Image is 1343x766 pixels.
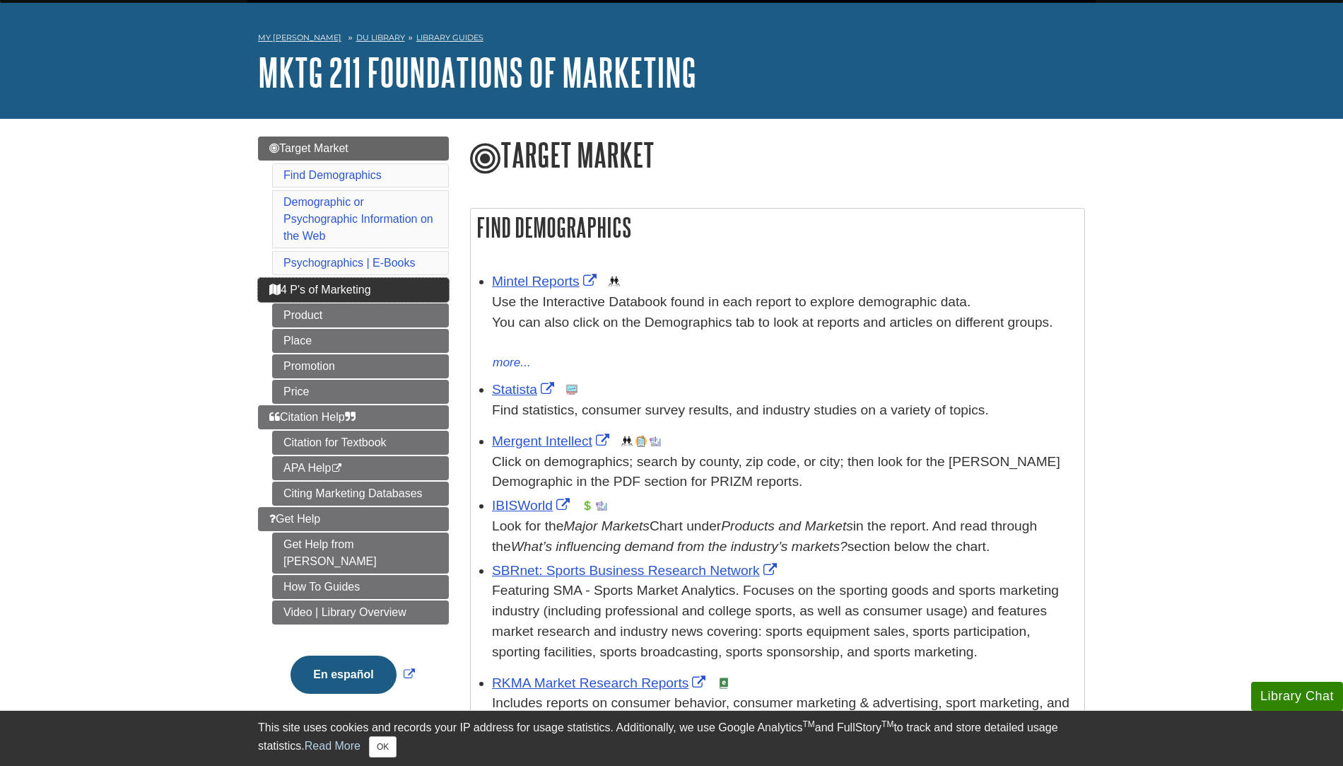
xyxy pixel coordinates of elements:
img: Industry Report [596,500,607,511]
a: Get Help from [PERSON_NAME] [272,533,449,574]
i: What’s influencing demand from the industry’s markets? [511,539,848,554]
a: APA Help [272,456,449,480]
div: Use the Interactive Databook found in each report to explore demographic data. You can also click... [492,292,1077,353]
a: Library Guides [416,33,483,42]
img: Demographics [621,436,633,447]
a: Product [272,303,449,327]
img: e-Book [718,678,729,689]
a: Price [272,380,449,404]
p: Find statistics, consumer survey results, and industry studies on a variety of topics. [492,400,1077,421]
button: En español [291,656,396,694]
sup: TM [881,719,893,729]
button: Close [369,736,397,758]
nav: breadcrumb [258,28,1085,51]
a: Demographic or Psychographic Information on the Web [283,196,433,242]
div: Includes reports on consumer behavior, consumer marketing & advertising, sport marketing, and more. [492,693,1077,734]
a: Link opens in new window [287,668,418,680]
a: Target Market [258,137,449,161]
img: Statistics [566,384,577,395]
a: 4 P's of Marketing [258,278,449,302]
a: Psychographics | E-Books [283,257,415,269]
button: more... [492,353,532,373]
a: Citing Marketing Databases [272,482,449,506]
a: Link opens in new window [492,675,709,690]
span: Citation Help [269,411,356,423]
img: Financial Report [582,500,593,511]
div: Click on demographics; search by county, zip code, or city; then look for the [PERSON_NAME] Demog... [492,452,1077,493]
a: How To Guides [272,575,449,599]
a: Video | Library Overview [272,600,449,625]
div: Guide Page Menu [258,137,449,718]
div: Look for the Chart under in the report. And read through the section below the chart. [492,516,1077,557]
h2: Find Demographics [471,209,1084,246]
a: Link opens in new window [492,498,573,513]
h1: Target Market [470,137,1085,176]
a: Link opens in new window [492,274,600,289]
span: Get Help [269,513,320,525]
span: 4 P's of Marketing [269,284,371,296]
a: Link opens in new window [492,434,613,448]
img: Company Information [635,436,647,447]
img: Demographics [609,276,620,287]
img: Industry Report [650,436,661,447]
div: This site uses cookies and records your IP address for usage statistics. Additionally, we use Goo... [258,719,1085,758]
a: Get Help [258,507,449,531]
i: This link opens in a new window [331,464,343,473]
p: Featuring SMA - Sports Market Analytics. Focuses on the sporting goods and sports marketing indus... [492,581,1077,662]
sup: TM [802,719,814,729]
a: Place [272,329,449,353]
span: Target Market [269,142,348,154]
a: MKTG 211 Foundations of Marketing [258,50,696,94]
a: Link opens in new window [492,563,780,578]
a: My [PERSON_NAME] [258,32,341,44]
a: Read More [305,740,360,752]
a: Link opens in new window [492,382,558,397]
a: Citation Help [258,405,449,429]
a: Citation for Textbook [272,431,449,455]
a: Find Demographics [283,169,382,181]
i: Products and Markets [721,518,853,533]
a: Promotion [272,354,449,378]
i: Major Markets [563,518,650,533]
button: Library Chat [1251,682,1343,711]
a: DU Library [356,33,405,42]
